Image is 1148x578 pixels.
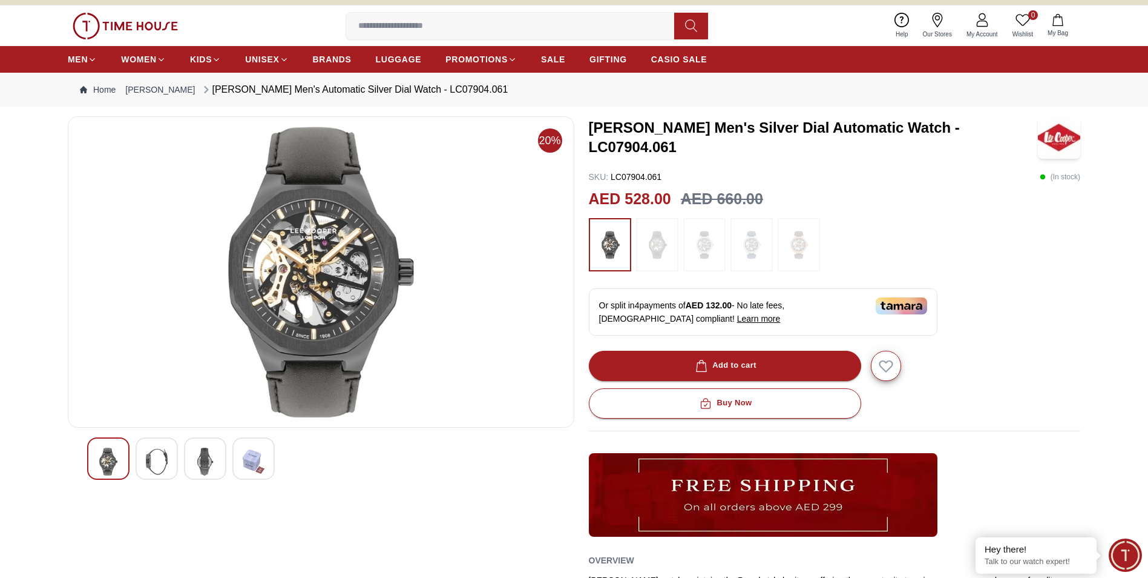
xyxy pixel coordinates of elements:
[589,188,671,211] h2: AED 528.00
[194,448,216,476] img: Lee Cooper Men's Automatic Silver Dial Watch - LC07904.061
[985,557,1087,567] p: Talk to our watch expert!
[891,30,913,39] span: Help
[589,53,627,65] span: GIFTING
[651,48,707,70] a: CASIO SALE
[541,48,565,70] a: SALE
[962,30,1003,39] span: My Account
[73,13,178,39] img: ...
[313,48,352,70] a: BRANDS
[121,48,166,70] a: WOMEN
[376,48,422,70] a: LUGGAGE
[642,224,672,265] img: ...
[80,84,116,96] a: Home
[445,48,517,70] a: PROMOTIONS
[693,359,756,373] div: Add to cart
[243,448,264,476] img: Lee Cooper Men's Automatic Silver Dial Watch - LC07904.061
[538,128,562,153] span: 20%
[245,53,279,65] span: UNISEX
[190,48,221,70] a: KIDS
[681,188,763,211] h3: AED 660.00
[888,10,916,41] a: Help
[916,10,959,41] a: Our Stores
[68,73,1080,107] nav: Breadcrumb
[1043,28,1073,38] span: My Bag
[68,48,97,70] a: MEN
[1028,10,1038,20] span: 0
[541,53,565,65] span: SALE
[689,224,720,265] img: ...
[589,118,1038,157] h3: [PERSON_NAME] Men's Silver Dial Automatic Watch - LC07904.061
[697,396,752,410] div: Buy Now
[376,53,422,65] span: LUGGAGE
[686,301,732,310] span: AED 132.00
[589,551,634,570] h2: Overview
[146,448,168,476] img: Lee Cooper Men's Automatic Silver Dial Watch - LC07904.061
[737,314,781,324] span: Learn more
[876,297,927,314] img: Tamara
[595,224,625,265] img: ...
[918,30,957,39] span: Our Stores
[1040,12,1075,40] button: My Bag
[78,127,564,417] img: Lee Cooper Men's Automatic Silver Dial Watch - LC07904.061
[68,53,88,65] span: MEN
[313,53,352,65] span: BRANDS
[736,224,767,265] img: ...
[245,48,288,70] a: UNISEX
[125,84,195,96] a: [PERSON_NAME]
[200,82,508,97] div: [PERSON_NAME] Men's Automatic Silver Dial Watch - LC07904.061
[985,543,1087,556] div: Hey there!
[589,453,937,537] img: ...
[589,288,937,336] div: Or split in 4 payments of - No late fees, [DEMOGRAPHIC_DATA] compliant!
[1008,30,1038,39] span: Wishlist
[589,171,662,183] p: LC07904.061
[589,172,609,182] span: SKU :
[97,448,119,476] img: Lee Cooper Men's Automatic Silver Dial Watch - LC07904.061
[121,53,157,65] span: WOMEN
[589,388,861,419] button: Buy Now
[589,48,627,70] a: GIFTING
[1040,171,1080,183] p: ( In stock )
[1109,539,1142,572] div: Chat Widget
[190,53,212,65] span: KIDS
[651,53,707,65] span: CASIO SALE
[1005,10,1040,41] a: 0Wishlist
[784,224,814,265] img: ...
[1038,116,1080,159] img: Lee Cooper Men's Silver Dial Automatic Watch - LC07904.061
[445,53,508,65] span: PROMOTIONS
[589,351,861,381] button: Add to cart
